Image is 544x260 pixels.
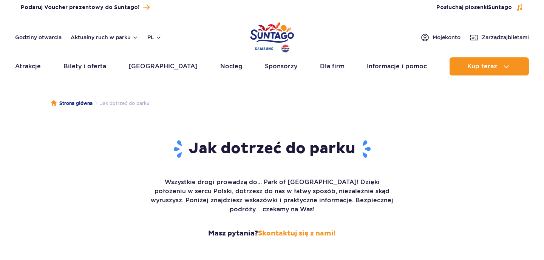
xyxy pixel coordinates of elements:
span: Posłuchaj piosenki [436,4,512,11]
a: Nocleg [220,57,243,75]
a: [GEOGRAPHIC_DATA] [128,57,198,75]
a: Mojekonto [420,33,461,42]
button: Posłuchaj piosenkiSuntago [436,4,523,11]
span: Suntago [488,5,512,10]
button: pl [147,34,162,41]
p: Wszystkie drogi prowadzą do... Park of [GEOGRAPHIC_DATA]! Dzięki położeniu w sercu Polski, dotrze... [149,178,395,214]
a: Bilety i oferta [63,57,106,75]
a: Godziny otwarcia [15,34,62,41]
a: Podaruj Voucher prezentowy do Suntago! [21,2,150,12]
span: Zarządzaj biletami [482,34,529,41]
h1: Jak dotrzeć do parku [149,139,395,159]
span: Moje konto [433,34,461,41]
a: Zarządzajbiletami [470,33,529,42]
a: Informacje i pomoc [367,57,427,75]
a: Sponsorzy [265,57,297,75]
a: Atrakcje [15,57,41,75]
a: Skontaktuj się z nami! [258,229,336,238]
li: Jak dotrzeć do parku [93,100,149,107]
strong: Masz pytania? [149,229,395,238]
span: Podaruj Voucher prezentowy do Suntago! [21,4,139,11]
a: Dla firm [320,57,345,75]
a: Park of Poland [250,19,294,54]
a: Strona główna [51,100,93,107]
button: Kup teraz [450,57,529,75]
button: Aktualny ruch w parku [71,34,138,40]
span: Kup teraz [467,63,497,70]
